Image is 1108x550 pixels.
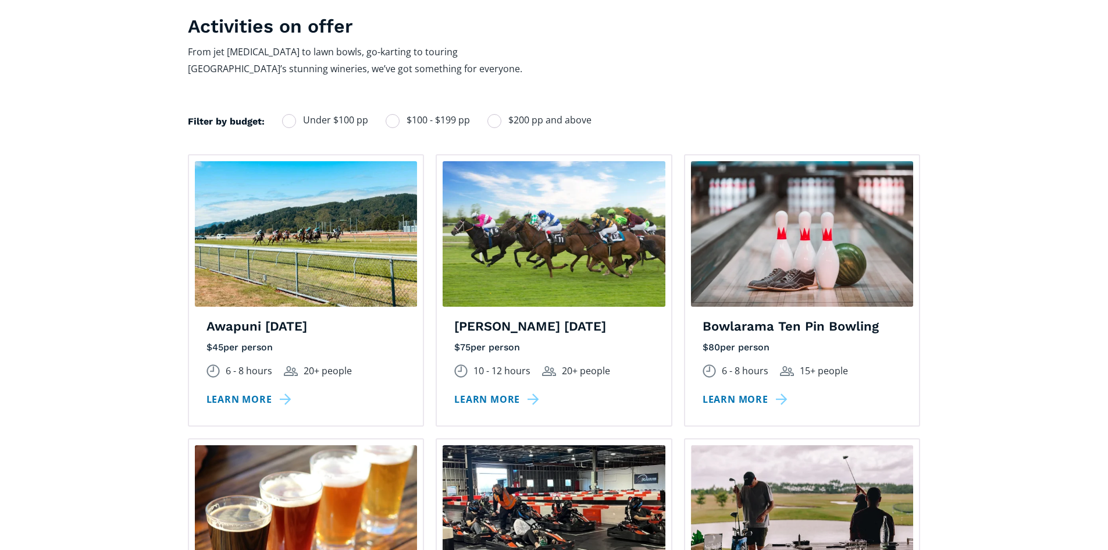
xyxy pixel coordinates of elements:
[226,363,272,379] div: 6 - 8 hours
[473,363,530,379] div: 10 - 12 hours
[206,364,220,378] img: Duration
[188,15,672,38] h3: Activities on offer
[454,364,468,378] img: Duration
[206,391,295,408] a: Learn more
[720,341,769,354] div: per person
[454,341,460,354] div: $
[800,363,848,379] div: 15+ people
[206,341,212,354] div: $
[703,364,716,378] img: Duration
[454,318,654,335] h4: [PERSON_NAME] [DATE]
[303,112,368,128] span: Under $100 pp
[471,341,520,354] div: per person
[195,161,418,307] img: A group of horseracers at Awapuni races
[407,112,470,128] span: $100 - $199 pp
[460,341,471,354] div: 75
[703,391,792,408] a: Learn more
[691,161,914,307] img: The bowling alley at Bowlarama Ten Pin Bowling
[188,112,592,143] form: Filters
[708,341,720,354] div: 80
[188,115,265,128] h4: Filter by budget:
[206,318,406,335] h4: Awapuni [DATE]
[212,341,223,354] div: 45
[454,391,543,408] a: Learn more
[703,341,708,354] div: $
[703,318,902,335] h4: Bowlarama Ten Pin Bowling
[443,161,665,307] img: A group of horseracers
[542,366,556,376] img: Group size
[722,363,768,379] div: 6 - 8 hours
[780,366,794,376] img: Group size
[223,341,273,354] div: per person
[508,112,592,128] span: $200 pp and above
[304,363,352,379] div: 20+ people
[284,366,298,376] img: Group size
[188,44,548,77] p: From jet [MEDICAL_DATA] to lawn bowls, go-karting to touring [GEOGRAPHIC_DATA]’s stunning winerie...
[562,363,610,379] div: 20+ people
